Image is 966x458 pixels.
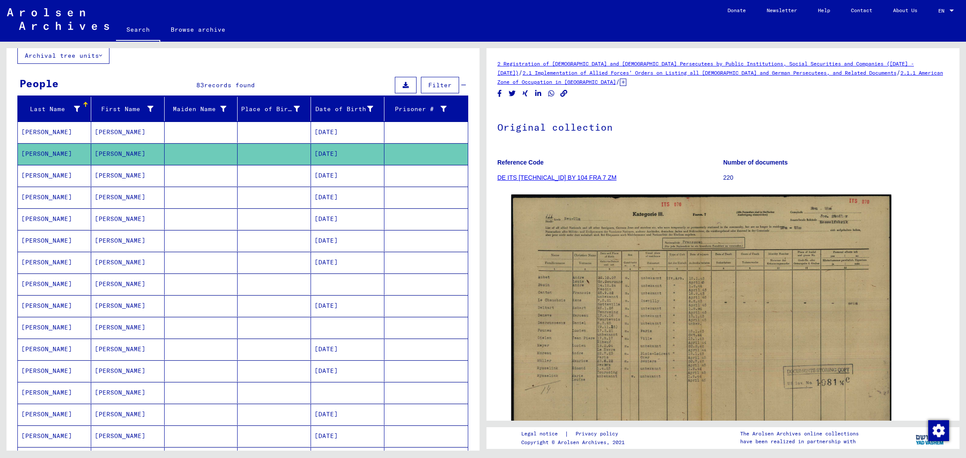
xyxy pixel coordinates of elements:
[91,404,165,425] mat-cell: [PERSON_NAME]
[238,97,311,121] mat-header-cell: Place of Birth
[311,143,384,165] mat-cell: [DATE]
[91,295,165,316] mat-cell: [PERSON_NAME]
[497,107,949,145] h1: Original collection
[311,97,384,121] mat-header-cell: Date of Birth
[723,173,949,182] p: 220
[18,317,91,338] mat-cell: [PERSON_NAME]
[311,404,384,425] mat-cell: [DATE]
[17,47,109,64] button: Archival tree units
[521,438,629,446] p: Copyright © Arolsen Archives, 2021
[311,425,384,447] mat-cell: [DATE]
[740,430,859,438] p: The Arolsen Archives online collections
[569,429,629,438] a: Privacy policy
[384,97,468,121] mat-header-cell: Prisoner #
[91,187,165,208] mat-cell: [PERSON_NAME]
[204,81,255,89] span: records found
[91,165,165,186] mat-cell: [PERSON_NAME]
[497,174,616,181] a: DE ITS [TECHNICAL_ID] BY 104 FRA 7 ZM
[311,208,384,230] mat-cell: [DATE]
[521,88,530,99] button: Share on Xing
[740,438,859,445] p: have been realized in partnership with
[521,429,629,438] div: |
[18,187,91,208] mat-cell: [PERSON_NAME]
[18,122,91,143] mat-cell: [PERSON_NAME]
[508,88,517,99] button: Share on Twitter
[91,317,165,338] mat-cell: [PERSON_NAME]
[928,420,949,441] img: Change consent
[95,102,164,116] div: First Name
[547,88,556,99] button: Share on WhatsApp
[616,78,620,86] span: /
[311,339,384,360] mat-cell: [DATE]
[20,76,59,91] div: People
[559,88,569,99] button: Copy link
[897,69,900,76] span: /
[534,88,543,99] button: Share on LinkedIn
[196,81,204,89] span: 83
[519,69,523,76] span: /
[18,295,91,316] mat-cell: [PERSON_NAME]
[91,97,165,121] mat-header-cell: First Name
[18,404,91,425] mat-cell: [PERSON_NAME]
[495,88,504,99] button: Share on Facebook
[21,105,80,114] div: Last Name
[91,382,165,403] mat-cell: [PERSON_NAME]
[914,427,946,448] img: yv_logo.png
[160,19,236,40] a: Browse archive
[421,77,459,93] button: Filter
[521,429,565,438] a: Legal notice
[314,105,373,114] div: Date of Birth
[18,97,91,121] mat-header-cell: Last Name
[314,102,384,116] div: Date of Birth
[7,8,109,30] img: Arolsen_neg.svg
[311,295,384,316] mat-cell: [DATE]
[168,102,238,116] div: Maiden Name
[91,252,165,273] mat-cell: [PERSON_NAME]
[165,97,238,121] mat-header-cell: Maiden Name
[91,339,165,360] mat-cell: [PERSON_NAME]
[95,105,153,114] div: First Name
[311,165,384,186] mat-cell: [DATE]
[241,105,300,114] div: Place of Birth
[497,159,544,166] b: Reference Code
[311,187,384,208] mat-cell: [DATE]
[91,425,165,447] mat-cell: [PERSON_NAME]
[168,105,227,114] div: Maiden Name
[497,60,914,76] a: 2 Registration of [DEMOGRAPHIC_DATA] and [DEMOGRAPHIC_DATA] Persecutees by Public Institutions, S...
[241,102,311,116] div: Place of Birth
[18,273,91,295] mat-cell: [PERSON_NAME]
[91,208,165,230] mat-cell: [PERSON_NAME]
[311,252,384,273] mat-cell: [DATE]
[388,105,447,114] div: Prisoner #
[91,230,165,251] mat-cell: [PERSON_NAME]
[938,8,948,14] span: EN
[18,382,91,403] mat-cell: [PERSON_NAME]
[723,159,788,166] b: Number of documents
[21,102,91,116] div: Last Name
[311,360,384,382] mat-cell: [DATE]
[18,165,91,186] mat-cell: [PERSON_NAME]
[18,252,91,273] mat-cell: [PERSON_NAME]
[428,81,452,89] span: Filter
[18,339,91,360] mat-cell: [PERSON_NAME]
[91,360,165,382] mat-cell: [PERSON_NAME]
[523,69,897,76] a: 2.1 Implementation of Allied Forces’ Orders on Listing all [DEMOGRAPHIC_DATA] and German Persecut...
[311,230,384,251] mat-cell: [DATE]
[18,425,91,447] mat-cell: [PERSON_NAME]
[311,122,384,143] mat-cell: [DATE]
[91,273,165,295] mat-cell: [PERSON_NAME]
[388,102,457,116] div: Prisoner #
[116,19,160,42] a: Search
[18,230,91,251] mat-cell: [PERSON_NAME]
[91,122,165,143] mat-cell: [PERSON_NAME]
[18,208,91,230] mat-cell: [PERSON_NAME]
[18,360,91,382] mat-cell: [PERSON_NAME]
[18,143,91,165] mat-cell: [PERSON_NAME]
[91,143,165,165] mat-cell: [PERSON_NAME]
